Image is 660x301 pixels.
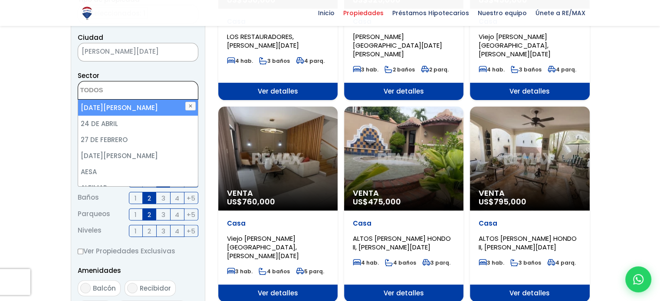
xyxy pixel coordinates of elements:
[353,234,451,252] span: ALTOS [PERSON_NAME] HONDO II, [PERSON_NAME][DATE]
[479,66,505,73] span: 4 hab.
[479,196,526,207] span: US$
[421,66,449,73] span: 2 parq.
[368,196,401,207] span: 475,000
[78,81,162,100] textarea: Search
[479,259,504,266] span: 3 hab.
[148,209,151,220] span: 2
[227,268,253,275] span: 3 hab.
[135,209,137,220] span: 1
[479,234,577,252] span: ALTOS [PERSON_NAME] HONDO II, [PERSON_NAME][DATE]
[494,196,526,207] span: 795,000
[479,219,581,228] p: Casa
[175,193,179,204] span: 4
[161,193,165,204] span: 3
[78,208,110,220] span: Parqueos
[187,193,195,204] span: +5
[187,209,195,220] span: +5
[78,164,198,180] li: AESA
[78,180,198,196] li: ALFIMAR
[296,57,325,65] span: 4 parq.
[479,32,551,58] span: Viejo [PERSON_NAME][GEOGRAPHIC_DATA], [PERSON_NAME][DATE]
[135,193,137,204] span: 1
[510,259,541,266] span: 3 baños
[353,66,378,73] span: 3 hab.
[78,249,83,254] input: Ver Propiedades Exclusivas
[242,196,275,207] span: 760,000
[227,32,299,50] span: LOS RESTAURADORES, [PERSON_NAME][DATE]
[175,226,179,236] span: 4
[473,6,531,19] span: Nuestro equipo
[353,189,455,197] span: Venta
[78,71,99,80] span: Sector
[384,66,415,73] span: 2 baños
[470,83,589,100] span: Ver detalles
[140,284,171,293] span: Recibidor
[353,259,379,266] span: 4 hab.
[185,102,196,110] button: ✕
[531,6,590,19] span: Únete a RE/MAX
[80,283,91,293] input: Balcón
[78,246,198,256] label: Ver Propiedades Exclusivas
[148,226,151,236] span: 2
[547,259,576,266] span: 4 parq.
[161,226,165,236] span: 3
[78,132,198,148] li: 27 DE FEBRERO
[93,284,116,293] span: Balcón
[548,66,576,73] span: 4 parq.
[79,6,95,21] img: Logo de REMAX
[78,100,198,116] li: [DATE][PERSON_NAME]
[161,209,165,220] span: 3
[127,283,138,293] input: Recibidor
[187,226,195,236] span: +5
[227,196,275,207] span: US$
[78,33,103,42] span: Ciudad
[78,192,99,204] span: Baños
[78,43,198,61] span: SANTO DOMINGO DE GUZMÁN
[78,148,198,164] li: [DATE][PERSON_NAME]
[353,219,455,228] p: Casa
[185,49,189,56] span: ×
[218,83,338,100] span: Ver detalles
[259,268,290,275] span: 4 baños
[259,57,290,65] span: 3 baños
[227,57,253,65] span: 4 hab.
[227,189,329,197] span: Venta
[135,226,137,236] span: 1
[511,66,542,73] span: 3 baños
[176,45,189,59] button: Remove all items
[388,6,473,19] span: Préstamos Hipotecarios
[227,234,299,260] span: Viejo [PERSON_NAME][GEOGRAPHIC_DATA], [PERSON_NAME][DATE]
[353,196,401,207] span: US$
[422,259,450,266] span: 3 parq.
[148,193,151,204] span: 2
[175,209,179,220] span: 4
[78,225,102,237] span: Niveles
[314,6,339,19] span: Inicio
[339,6,388,19] span: Propiedades
[227,219,329,228] p: Casa
[78,45,176,58] span: SANTO DOMINGO DE GUZMÁN
[296,268,324,275] span: 5 parq.
[479,189,581,197] span: Venta
[344,83,463,100] span: Ver detalles
[78,265,198,276] p: Amenidades
[353,32,442,58] span: [PERSON_NAME][GEOGRAPHIC_DATA][DATE][PERSON_NAME]
[385,259,416,266] span: 4 baños
[78,116,198,132] li: 24 DE ABRIL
